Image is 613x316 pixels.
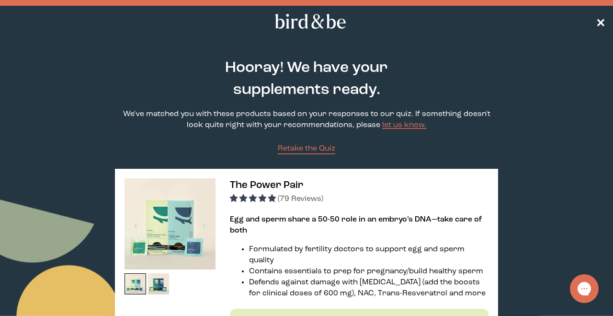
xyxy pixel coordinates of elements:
[249,244,488,266] li: Formulated by fertility doctors to support egg and sperm quality
[596,13,605,30] a: ✕
[125,178,216,269] img: thumbnail image
[596,16,605,27] span: ✕
[125,273,146,295] img: thumbnail image
[230,180,303,190] span: The Power Pair
[148,273,170,295] img: thumbnail image
[249,266,488,277] li: Contains essentials to prep for pregnancy/build healthy sperm
[249,277,488,299] li: Defends against damage with [MEDICAL_DATA] (add the boosts for clinical doses of 600 mg), NAC, Tr...
[230,195,278,203] span: 4.92 stars
[278,195,323,203] span: (79 Reviews)
[565,271,603,306] iframe: Gorgias live chat messenger
[192,57,421,101] h2: Hooray! We have your supplements ready.
[278,143,335,154] a: Retake the Quiz
[278,145,335,152] span: Retake the Quiz
[230,216,482,234] strong: Egg and sperm share a 50-50 role in an embryo’s DNA—take care of both
[382,121,426,129] a: let us know.
[115,109,498,131] p: We've matched you with these products based on your responses to our quiz. If something doesn't l...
